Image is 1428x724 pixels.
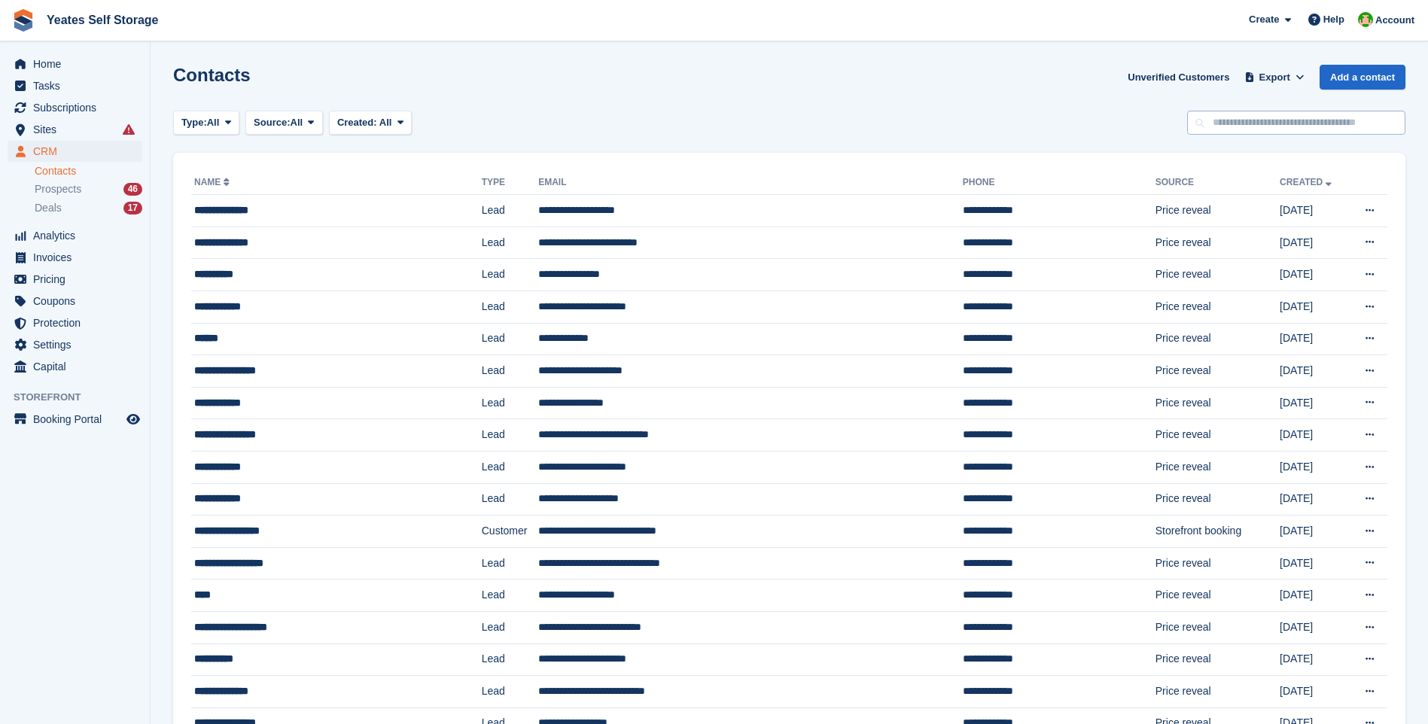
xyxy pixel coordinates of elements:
td: Price reveal [1155,676,1280,708]
span: Booking Portal [33,409,123,430]
span: Pricing [33,269,123,290]
span: Source: [254,115,290,130]
a: Name [194,177,233,187]
a: Prospects 46 [35,181,142,197]
span: All [291,115,303,130]
td: Price reveal [1155,483,1280,516]
img: Angela Field [1358,12,1373,27]
td: Lead [482,355,538,388]
img: stora-icon-8386f47178a22dfd0bd8f6a31ec36ba5ce8667c1dd55bd0f319d3a0aa187defe.svg [12,9,35,32]
button: Source: All [245,111,323,135]
a: menu [8,141,142,162]
a: menu [8,291,142,312]
td: Price reveal [1155,611,1280,643]
span: Analytics [33,225,123,246]
span: Tasks [33,75,123,96]
th: Source [1155,171,1280,195]
td: Lead [482,227,538,259]
span: Sites [33,119,123,140]
button: Export [1241,65,1308,90]
td: Price reveal [1155,419,1280,452]
span: Storefront [14,390,150,405]
th: Type [482,171,538,195]
span: Export [1259,70,1290,85]
td: Lead [482,676,538,708]
a: menu [8,119,142,140]
span: Coupons [33,291,123,312]
span: Settings [33,334,123,355]
td: Price reveal [1155,291,1280,323]
a: menu [8,312,142,333]
td: [DATE] [1280,580,1348,612]
th: Email [538,171,963,195]
a: Yeates Self Storage [41,8,165,32]
td: Lead [482,195,538,227]
a: menu [8,247,142,268]
td: [DATE] [1280,227,1348,259]
span: Created: [337,117,377,128]
button: Created: All [329,111,412,135]
span: Prospects [35,182,81,196]
a: Created [1280,177,1335,187]
td: [DATE] [1280,676,1348,708]
span: Home [33,53,123,75]
td: Lead [482,643,538,676]
a: menu [8,75,142,96]
th: Phone [963,171,1155,195]
td: [DATE] [1280,451,1348,483]
a: menu [8,356,142,377]
span: Protection [33,312,123,333]
td: Lead [482,259,538,291]
td: [DATE] [1280,195,1348,227]
button: Type: All [173,111,239,135]
td: Price reveal [1155,323,1280,355]
td: Price reveal [1155,195,1280,227]
div: 17 [123,202,142,214]
div: 46 [123,183,142,196]
td: [DATE] [1280,291,1348,323]
td: [DATE] [1280,516,1348,548]
span: CRM [33,141,123,162]
td: Price reveal [1155,451,1280,483]
td: Storefront booking [1155,516,1280,548]
td: [DATE] [1280,387,1348,419]
h1: Contacts [173,65,251,85]
i: Smart entry sync failures have occurred [123,123,135,135]
td: [DATE] [1280,259,1348,291]
td: Price reveal [1155,387,1280,419]
span: All [207,115,220,130]
span: Deals [35,201,62,215]
a: Add a contact [1320,65,1405,90]
span: Type: [181,115,207,130]
td: Lead [482,483,538,516]
td: Lead [482,611,538,643]
a: menu [8,334,142,355]
a: menu [8,53,142,75]
td: [DATE] [1280,355,1348,388]
td: [DATE] [1280,483,1348,516]
a: menu [8,97,142,118]
td: Lead [482,419,538,452]
td: Lead [482,291,538,323]
td: Price reveal [1155,259,1280,291]
td: [DATE] [1280,643,1348,676]
a: Unverified Customers [1122,65,1235,90]
a: menu [8,409,142,430]
td: [DATE] [1280,611,1348,643]
td: Price reveal [1155,355,1280,388]
a: menu [8,269,142,290]
td: [DATE] [1280,547,1348,580]
td: Customer [482,516,538,548]
td: Lead [482,580,538,612]
td: Price reveal [1155,643,1280,676]
a: Contacts [35,164,142,178]
a: menu [8,225,142,246]
td: [DATE] [1280,419,1348,452]
span: Create [1249,12,1279,27]
td: Price reveal [1155,547,1280,580]
span: Invoices [33,247,123,268]
span: Help [1323,12,1344,27]
td: Price reveal [1155,227,1280,259]
a: Deals 17 [35,200,142,216]
span: All [379,117,392,128]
